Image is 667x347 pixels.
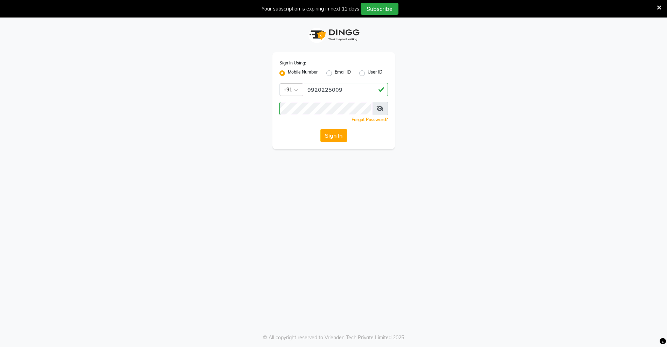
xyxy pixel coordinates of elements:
[279,102,372,115] input: Username
[279,60,306,66] label: Sign In Using:
[306,25,362,45] img: logo1.svg
[368,69,382,77] label: User ID
[335,69,351,77] label: Email ID
[288,69,318,77] label: Mobile Number
[262,5,359,13] div: Your subscription is expiring in next 11 days
[361,3,398,15] button: Subscribe
[320,129,347,142] button: Sign In
[352,117,388,122] a: Forgot Password?
[303,83,388,96] input: Username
